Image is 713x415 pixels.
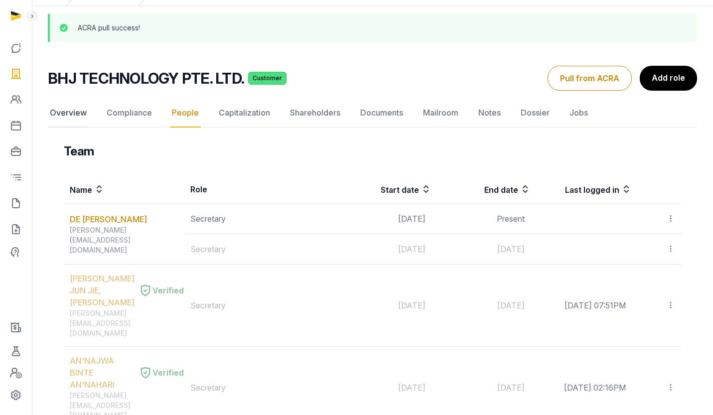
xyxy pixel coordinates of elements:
span: Verified [152,284,184,296]
a: Shareholders [288,99,342,128]
th: Start date [331,175,431,204]
span: Customer [248,72,286,85]
a: AN'NAJWA BINTE AN'NAHARI [70,355,135,391]
th: Role [184,175,331,204]
th: Last logged in [531,175,631,204]
a: Dossier [519,99,552,128]
a: People [170,99,201,128]
nav: Tabs [48,99,697,128]
td: [DATE] [331,234,431,265]
a: Mailroom [421,99,460,128]
a: Capitalization [217,99,272,128]
a: Add role [640,66,697,91]
a: Overview [48,99,89,128]
th: End date [431,175,531,204]
a: Notes [476,99,503,128]
a: Compliance [105,99,154,128]
h2: BHJ TECHNOLOGY PTE. LTD. [48,69,244,87]
a: Jobs [568,99,590,128]
span: [DATE] [497,300,525,310]
div: [PERSON_NAME][EMAIL_ADDRESS][DOMAIN_NAME] [70,225,184,255]
th: Name [64,175,184,204]
td: [DATE] [331,204,431,234]
td: [DATE] [331,265,431,347]
span: Present [497,214,525,224]
td: Secretary [184,265,331,347]
td: Secretary [184,234,331,265]
span: Verified [152,367,184,379]
span: [DATE] [497,244,525,254]
a: DE [PERSON_NAME] [70,213,147,225]
a: [PERSON_NAME] JUN JIE, [PERSON_NAME] [70,273,135,308]
p: ACRA pull success! [78,23,140,33]
h3: Team [64,143,94,159]
span: [DATE] 02:16PM [564,383,626,393]
button: Pull from ACRA [548,66,632,91]
a: Documents [358,99,405,128]
span: [DATE] 07:51PM [565,300,626,310]
td: Secretary [184,204,331,234]
span: [DATE] [497,383,525,393]
div: [PERSON_NAME][EMAIL_ADDRESS][DOMAIN_NAME] [70,308,184,338]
